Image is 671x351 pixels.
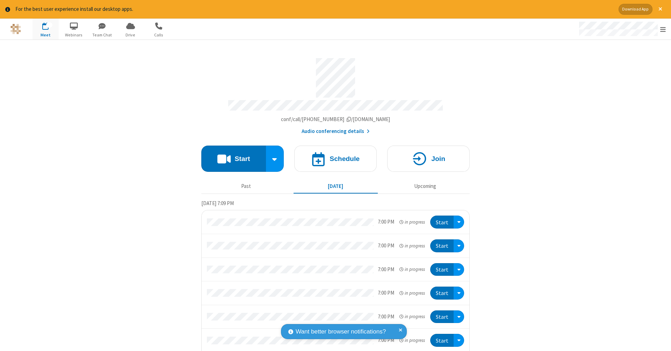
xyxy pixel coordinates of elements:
[294,180,378,193] button: [DATE]
[399,266,425,273] em: in progress
[33,32,59,38] span: Meet
[378,242,394,250] div: 7:00 PM
[10,24,21,34] img: QA Selenium DO NOT DELETE OR CHANGE
[281,115,390,124] button: Copy my meeting room linkCopy my meeting room link
[117,32,144,38] span: Drive
[655,4,666,15] button: Close alert
[383,180,467,193] button: Upcoming
[201,200,234,206] span: [DATE] 7:09 PM
[431,155,445,162] h4: Join
[399,219,425,225] em: in progress
[302,127,370,135] button: Audio conferencing details
[454,216,464,229] div: Open menu
[454,310,464,323] div: Open menu
[378,313,394,321] div: 7:00 PM
[61,32,87,38] span: Webinars
[454,239,464,252] div: Open menu
[454,334,464,347] div: Open menu
[15,5,613,13] div: For the best user experience install our desktop apps.
[387,146,470,172] button: Join
[430,239,454,252] button: Start
[430,287,454,300] button: Start
[204,180,288,193] button: Past
[2,19,29,40] button: Logo
[378,289,394,297] div: 7:00 PM
[399,290,425,296] em: in progress
[399,313,425,320] em: in progress
[654,333,666,346] iframe: Chat
[330,155,360,162] h4: Schedule
[378,266,394,274] div: 7:00 PM
[454,287,464,300] div: Open menu
[399,337,425,344] em: in progress
[430,334,454,347] button: Start
[146,32,172,38] span: Calls
[430,263,454,276] button: Start
[294,146,377,172] button: Schedule
[235,155,250,162] h4: Start
[378,218,394,226] div: 7:00 PM
[201,146,266,172] button: Start
[89,32,115,38] span: Team Chat
[572,19,671,40] div: Open menu
[430,310,454,323] button: Start
[296,327,386,336] span: Want better browser notifications?
[46,22,52,28] div: 13
[281,116,390,122] span: Copy my meeting room link
[399,243,425,249] em: in progress
[201,53,470,135] section: Account details
[430,216,454,229] button: Start
[454,263,464,276] div: Open menu
[266,146,284,172] div: Start conference options
[619,4,652,15] button: Download App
